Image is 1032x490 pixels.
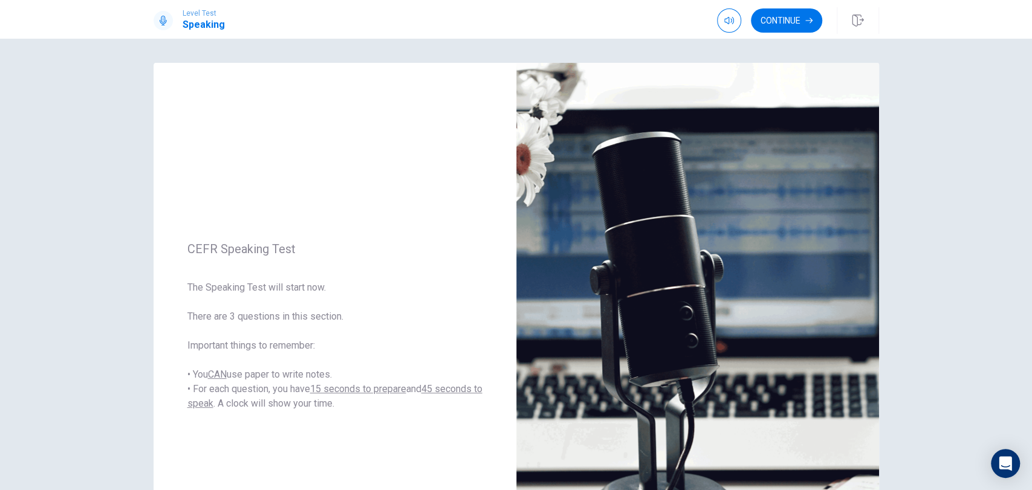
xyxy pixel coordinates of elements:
[183,9,225,18] span: Level Test
[183,18,225,32] h1: Speaking
[310,383,406,395] u: 15 seconds to prepare
[187,280,482,411] span: The Speaking Test will start now. There are 3 questions in this section. Important things to reme...
[991,449,1020,478] div: Open Intercom Messenger
[751,8,822,33] button: Continue
[187,242,482,256] span: CEFR Speaking Test
[208,369,227,380] u: CAN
